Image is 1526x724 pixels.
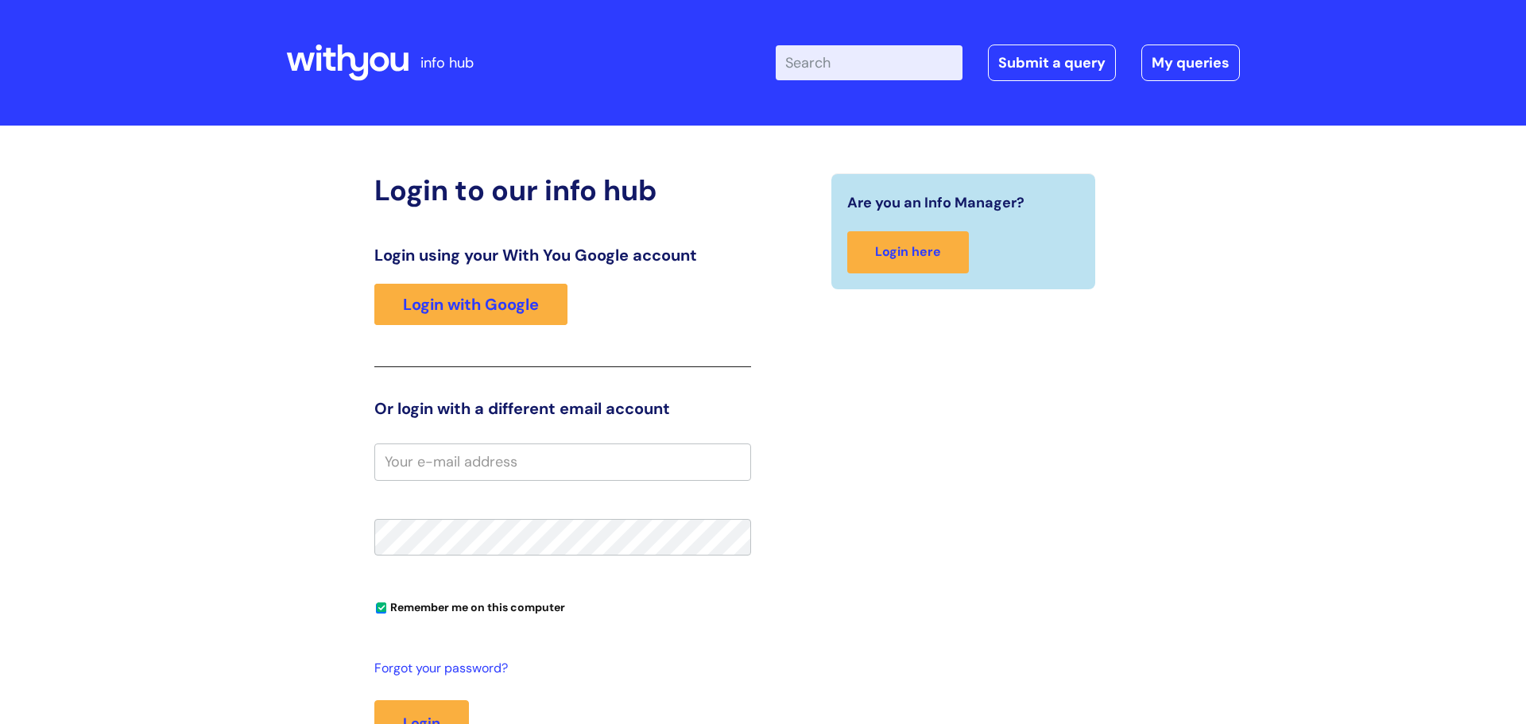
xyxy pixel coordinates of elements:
span: Are you an Info Manager? [847,190,1024,215]
p: info hub [420,50,474,75]
a: Forgot your password? [374,657,743,680]
input: Remember me on this computer [376,603,386,614]
h3: Login using your With You Google account [374,246,751,265]
input: Your e-mail address [374,443,751,480]
a: Login with Google [374,284,567,325]
input: Search [776,45,962,80]
h2: Login to our info hub [374,173,751,207]
div: You can uncheck this option if you're logging in from a shared device [374,594,751,619]
a: Login here [847,231,969,273]
a: My queries [1141,45,1240,81]
label: Remember me on this computer [374,597,565,614]
a: Submit a query [988,45,1116,81]
h3: Or login with a different email account [374,399,751,418]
